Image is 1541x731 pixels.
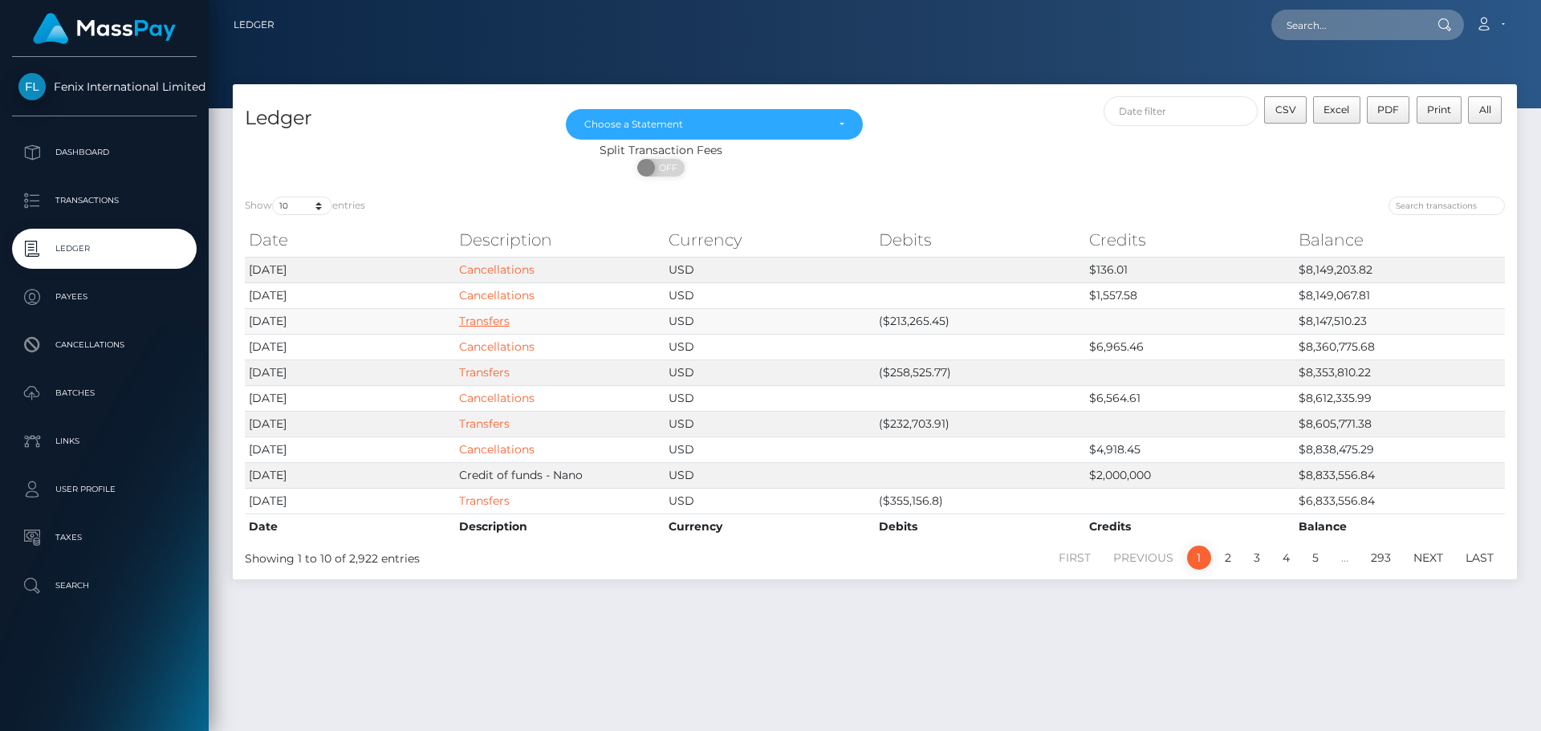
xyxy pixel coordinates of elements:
[459,314,510,328] a: Transfers
[18,381,190,405] p: Batches
[665,514,875,539] th: Currency
[1323,104,1349,116] span: Excel
[245,462,455,488] td: [DATE]
[18,189,190,213] p: Transactions
[1085,257,1295,282] td: $136.01
[12,421,197,461] a: Links
[1104,96,1258,126] input: Date filter
[12,277,197,317] a: Payees
[233,142,1089,159] div: Split Transaction Fees
[584,118,826,131] div: Choose a Statement
[12,469,197,510] a: User Profile
[665,308,875,334] td: USD
[245,544,756,567] div: Showing 1 to 10 of 2,922 entries
[245,197,365,215] label: Show entries
[665,385,875,411] td: USD
[1085,224,1295,256] th: Credits
[1377,104,1399,116] span: PDF
[1405,546,1452,570] a: Next
[1245,546,1269,570] a: 3
[12,566,197,606] a: Search
[1085,514,1295,539] th: Credits
[459,365,510,380] a: Transfers
[245,437,455,462] td: [DATE]
[245,514,455,539] th: Date
[1427,104,1451,116] span: Print
[875,359,1085,385] td: ($258,525.77)
[1295,462,1505,488] td: $8,833,556.84
[1085,385,1295,411] td: $6,564.61
[665,462,875,488] td: USD
[234,8,274,42] a: Ledger
[875,514,1085,539] th: Debits
[272,197,332,215] select: Showentries
[459,442,535,457] a: Cancellations
[1085,334,1295,359] td: $6,965.46
[1295,411,1505,437] td: $8,605,771.38
[1085,462,1295,488] td: $2,000,000
[1295,334,1505,359] td: $8,360,775.68
[459,262,535,277] a: Cancellations
[875,411,1085,437] td: ($232,703.91)
[245,488,455,514] td: [DATE]
[1295,359,1505,385] td: $8,353,810.22
[875,308,1085,334] td: ($213,265.45)
[1389,197,1505,215] input: Search transactions
[1295,514,1505,539] th: Balance
[245,104,542,132] h4: Ledger
[18,237,190,261] p: Ledger
[459,416,510,431] a: Transfers
[245,282,455,308] td: [DATE]
[665,257,875,282] td: USD
[1295,257,1505,282] td: $8,149,203.82
[875,224,1085,256] th: Debits
[459,391,535,405] a: Cancellations
[12,132,197,173] a: Dashboard
[665,334,875,359] td: USD
[1468,96,1502,124] button: All
[455,514,665,539] th: Description
[566,109,863,140] button: Choose a Statement
[665,224,875,256] th: Currency
[665,488,875,514] td: USD
[1295,308,1505,334] td: $8,147,510.23
[18,333,190,357] p: Cancellations
[18,429,190,453] p: Links
[245,224,455,256] th: Date
[1367,96,1410,124] button: PDF
[12,373,197,413] a: Batches
[12,79,197,94] span: Fenix International Limited
[1085,282,1295,308] td: $1,557.58
[1295,282,1505,308] td: $8,149,067.81
[1295,488,1505,514] td: $6,833,556.84
[12,325,197,365] a: Cancellations
[1295,224,1505,256] th: Balance
[459,339,535,354] a: Cancellations
[1362,546,1400,570] a: 293
[1187,546,1211,570] a: 1
[245,411,455,437] td: [DATE]
[1313,96,1360,124] button: Excel
[245,334,455,359] td: [DATE]
[875,488,1085,514] td: ($355,156.8)
[1479,104,1491,116] span: All
[1295,385,1505,411] td: $8,612,335.99
[245,308,455,334] td: [DATE]
[1085,437,1295,462] td: $4,918.45
[665,359,875,385] td: USD
[245,257,455,282] td: [DATE]
[1271,10,1422,40] input: Search...
[12,229,197,269] a: Ledger
[18,574,190,598] p: Search
[12,181,197,221] a: Transactions
[1264,96,1307,124] button: CSV
[665,282,875,308] td: USD
[1303,546,1328,570] a: 5
[459,288,535,303] a: Cancellations
[18,73,46,100] img: Fenix International Limited
[18,140,190,164] p: Dashboard
[245,385,455,411] td: [DATE]
[18,285,190,309] p: Payees
[33,13,176,44] img: MassPay Logo
[646,159,686,177] span: OFF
